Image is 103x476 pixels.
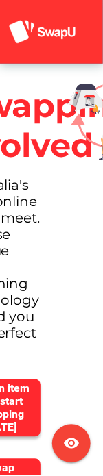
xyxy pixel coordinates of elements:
[63,436,80,453] i: visibility
[8,19,77,45] img: aSD8y5uGLpzPJLYTcYcjNu3laj1c05W5KWf0Ds+Za8uybjssssuu+yyyy677LKX2n+PWMSDJ9a87AAAAABJRU5ErkJggg==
